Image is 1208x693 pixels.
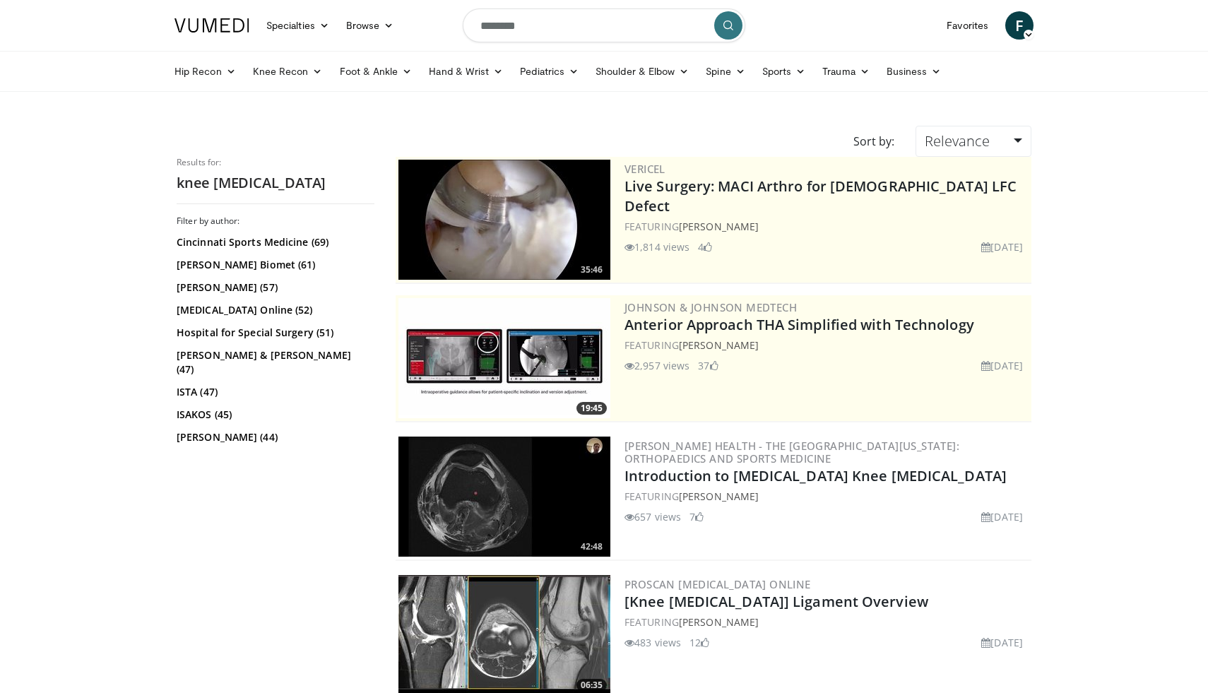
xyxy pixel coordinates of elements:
a: Vericel [624,162,665,176]
a: [PERSON_NAME] [679,615,759,629]
a: 35:46 [398,160,610,280]
a: Johnson & Johnson MedTech [624,300,797,314]
span: 42:48 [576,540,607,553]
li: [DATE] [981,239,1023,254]
h3: Filter by author: [177,215,374,227]
a: Foot & Ankle [331,57,421,85]
span: 35:46 [576,263,607,276]
img: 06bb1c17-1231-4454-8f12-6191b0b3b81a.300x170_q85_crop-smart_upscale.jpg [398,298,610,418]
a: Pediatrics [511,57,587,85]
a: Hip Recon [166,57,244,85]
a: [PERSON_NAME] [679,220,759,233]
a: [PERSON_NAME] [679,490,759,503]
p: Results for: [177,157,374,168]
div: FEATURING [624,489,1029,504]
li: [DATE] [981,509,1023,524]
a: Shoulder & Elbow [587,57,697,85]
h2: knee [MEDICAL_DATA] [177,174,374,192]
a: Browse [338,11,403,40]
div: FEATURING [624,219,1029,234]
span: 06:35 [576,679,607,692]
a: Knee Recon [244,57,331,85]
span: Relevance [925,131,990,150]
li: 4 [698,239,712,254]
li: 2,957 views [624,358,689,373]
a: Introduction to [MEDICAL_DATA] Knee [MEDICAL_DATA] [624,466,1007,485]
a: [PERSON_NAME] [679,338,759,352]
a: Trauma [814,57,878,85]
a: ISTA (47) [177,385,371,399]
a: F [1005,11,1034,40]
a: 19:45 [398,298,610,418]
a: ISAKOS (45) [177,408,371,422]
a: Relevance [916,126,1031,157]
li: 483 views [624,635,681,650]
li: 7 [689,509,704,524]
a: Hand & Wrist [420,57,511,85]
a: Business [878,57,950,85]
img: eb023345-1e2d-4374-a840-ddbc99f8c97c.300x170_q85_crop-smart_upscale.jpg [398,160,610,280]
a: [PERSON_NAME] (44) [177,430,371,444]
li: 12 [689,635,709,650]
li: [DATE] [981,358,1023,373]
li: 37 [698,358,718,373]
a: [PERSON_NAME] Health - The [GEOGRAPHIC_DATA][US_STATE]: Orthopaedics and Sports Medicine [624,439,959,466]
a: [PERSON_NAME] (57) [177,280,371,295]
a: [PERSON_NAME] & [PERSON_NAME] (47) [177,348,371,377]
li: 657 views [624,509,681,524]
a: Cincinnati Sports Medicine (69) [177,235,371,249]
a: Sports [754,57,815,85]
a: ProScan [MEDICAL_DATA] Online [624,577,811,591]
a: Specialties [258,11,338,40]
input: Search topics, interventions [463,8,745,42]
li: 1,814 views [624,239,689,254]
a: Anterior Approach THA Simplified with Technology [624,315,974,334]
li: [DATE] [981,635,1023,650]
img: b7c8ed41-df81-44f5-8109-2bb6f2e8f9d3.300x170_q85_crop-smart_upscale.jpg [398,437,610,557]
a: Spine [697,57,753,85]
a: [PERSON_NAME] Biomet (61) [177,258,371,272]
span: 19:45 [576,402,607,415]
a: [MEDICAL_DATA] Online (52) [177,303,371,317]
img: VuMedi Logo [174,18,249,32]
a: 42:48 [398,437,610,557]
div: Sort by: [843,126,905,157]
a: Hospital for Special Surgery (51) [177,326,371,340]
div: FEATURING [624,615,1029,629]
a: Favorites [938,11,997,40]
a: [Knee [MEDICAL_DATA]] Ligament Overview [624,592,928,611]
a: Live Surgery: MACI Arthro for [DEMOGRAPHIC_DATA] LFC Defect [624,177,1017,215]
div: FEATURING [624,338,1029,353]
